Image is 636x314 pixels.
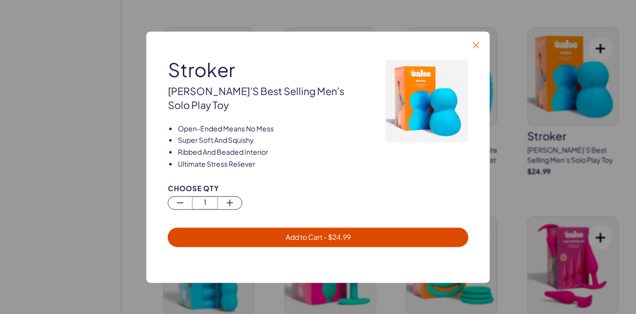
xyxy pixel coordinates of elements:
[178,135,358,145] li: Super soft and squishy
[322,232,351,241] span: - $ 24.99
[193,197,217,208] span: 1
[178,147,358,157] li: Ribbed and beaded interior
[178,159,358,169] li: Ultimate stress reliever
[386,59,469,142] img: Default Title
[178,124,358,134] li: Open-ended means no mess
[286,232,351,241] span: Add to Cart
[168,84,358,112] div: [PERSON_NAME]’s best selling men’s solo play toy
[168,185,469,192] div: Choose Qty
[168,59,358,80] div: stroker
[168,227,469,247] button: Add to Cart - $24.99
